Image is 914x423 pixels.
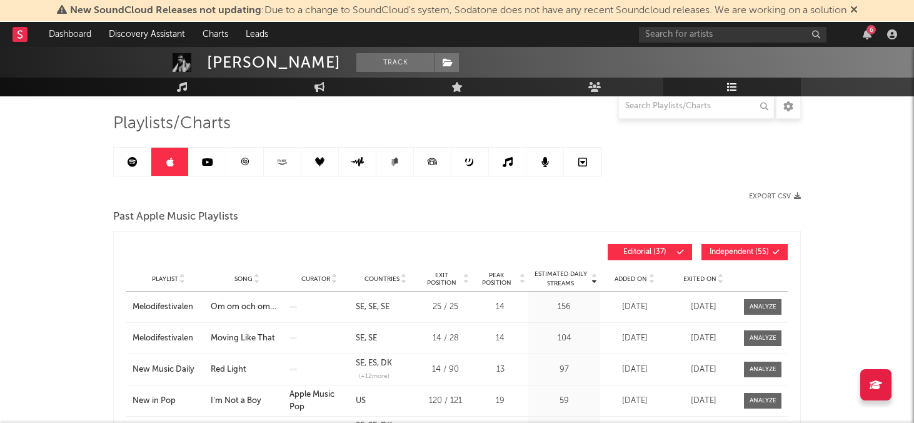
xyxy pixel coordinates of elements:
[639,27,826,43] input: Search for artists
[701,244,788,260] button: Independent(55)
[211,332,283,345] a: Moving Like That
[70,6,261,16] span: New SoundCloud Releases not updating
[211,364,283,376] a: Red Light
[40,22,100,47] a: Dashboard
[211,301,283,313] a: Om om och om igen
[422,395,469,407] div: 120 / 121
[152,275,178,283] span: Playlist
[364,359,377,367] a: ES
[422,364,469,376] div: 14 / 90
[531,270,590,288] span: Estimated Daily Streams
[618,94,775,119] input: Search Playlists/Charts
[356,359,364,367] a: SE
[475,301,525,313] div: 14
[616,248,673,256] span: Editorial ( 37 )
[234,275,253,283] span: Song
[866,25,876,34] div: 6
[364,275,399,283] span: Countries
[237,22,277,47] a: Leads
[113,210,238,225] span: Past Apple Music Playlists
[422,332,469,345] div: 14 / 28
[475,332,525,345] div: 14
[377,359,392,367] a: DK
[211,395,283,407] a: I’m Not a Boy
[603,395,666,407] div: [DATE]
[672,395,735,407] div: [DATE]
[100,22,194,47] a: Discovery Assistant
[531,301,597,313] div: 156
[615,275,647,283] span: Added On
[356,397,366,405] a: US
[422,272,461,287] span: Exit Position
[603,332,666,345] div: [DATE]
[113,116,231,131] span: Playlists/Charts
[475,395,525,407] div: 19
[672,364,735,376] div: [DATE]
[531,332,597,345] div: 104
[475,364,525,376] div: 13
[749,193,801,200] button: Export CSV
[850,6,858,16] span: Dismiss
[207,53,341,72] div: [PERSON_NAME]
[531,395,597,407] div: 59
[70,6,846,16] span: : Due to a change to SoundCloud's system, Sodatone does not have any recent Soundcloud releases. ...
[364,303,377,311] a: SE
[710,248,769,256] span: Independent ( 55 )
[603,301,666,313] div: [DATE]
[133,364,204,376] a: New Music Daily
[356,53,434,72] button: Track
[531,364,597,376] div: 97
[422,301,469,313] div: 25 / 25
[364,334,377,342] a: SE
[289,390,334,411] a: Apple Music Pop
[194,22,237,47] a: Charts
[603,364,666,376] div: [DATE]
[133,395,204,407] a: New in Pop
[608,244,692,260] button: Editorial(37)
[683,275,716,283] span: Exited On
[301,275,330,283] span: Curator
[672,332,735,345] div: [DATE]
[475,272,518,287] span: Peak Position
[133,332,204,345] a: Melodifestivalen
[356,334,364,342] a: SE
[133,301,204,313] a: Melodifestivalen
[672,301,735,313] div: [DATE]
[863,29,871,39] button: 6
[377,303,389,311] a: SE
[359,372,389,381] span: (+ 12 more)
[356,303,364,311] a: SE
